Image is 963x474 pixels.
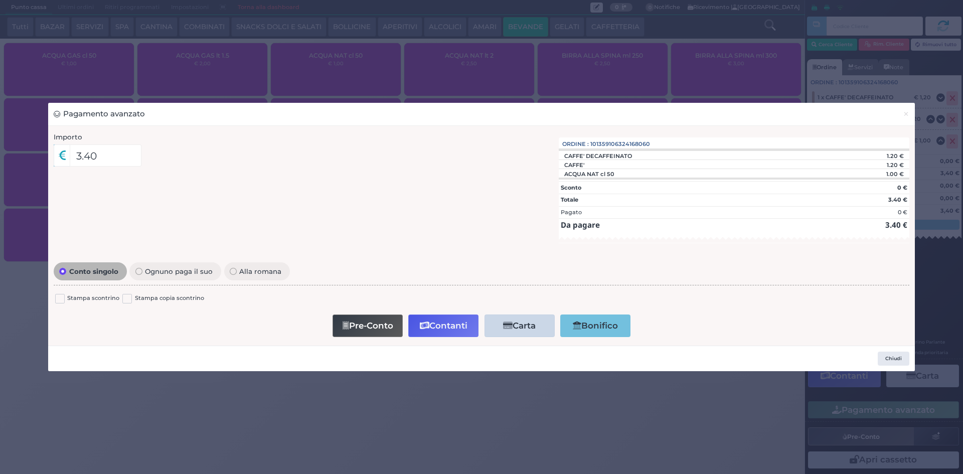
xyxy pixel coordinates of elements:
[485,314,555,337] button: Carta
[822,162,909,169] div: 1.20 €
[333,314,403,337] button: Pre-Conto
[67,294,119,303] label: Stampa scontrino
[898,208,907,217] div: 0 €
[885,220,907,230] strong: 3.40 €
[903,108,909,119] span: ×
[897,103,915,125] button: Chiudi
[560,314,630,337] button: Bonifico
[822,171,909,178] div: 1.00 €
[559,162,589,169] div: CAFFE'
[70,144,141,167] input: Es. 30.99
[559,152,637,160] div: CAFFE' DECAFFEINATO
[561,220,600,230] strong: Da pagare
[66,268,121,275] span: Conto singolo
[878,352,909,366] button: Chiudi
[822,152,909,160] div: 1.20 €
[54,132,82,142] label: Importo
[54,108,145,120] h3: Pagamento avanzato
[142,268,216,275] span: Ognuno paga il suo
[237,268,284,275] span: Alla romana
[561,184,581,191] strong: Sconto
[561,208,582,217] div: Pagato
[897,184,907,191] strong: 0 €
[559,171,619,178] div: ACQUA NAT cl 50
[135,294,204,303] label: Stampa copia scontrino
[562,140,589,148] span: Ordine :
[590,140,650,148] span: 101359106324168060
[408,314,478,337] button: Contanti
[888,196,907,203] strong: 3.40 €
[561,196,578,203] strong: Totale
